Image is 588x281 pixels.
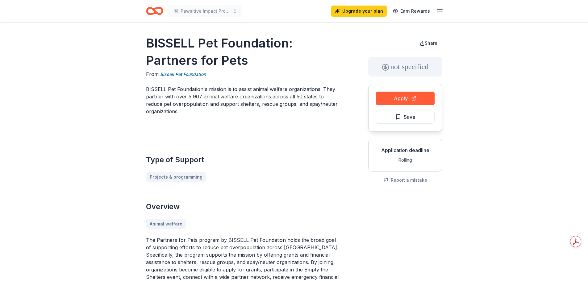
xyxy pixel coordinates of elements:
[146,172,206,182] a: Projects & programming
[389,6,434,17] a: Earn Rewards
[376,92,435,105] button: Apply
[146,70,339,78] div: From
[373,156,437,164] div: Rolling
[373,147,437,154] div: Application deadline
[425,40,437,46] span: Share
[383,176,427,184] button: Report a mistake
[160,71,206,78] a: Bissell Pet Foundation
[415,37,442,49] button: Share
[181,7,230,15] span: Pawsitive Impact Project (PIP)
[168,5,242,17] button: Pawsitive Impact Project (PIP)
[146,202,339,212] h2: Overview
[146,155,339,165] h2: Type of Support
[368,57,442,76] div: not specified
[404,113,415,121] span: Save
[146,4,163,18] a: Home
[146,35,339,69] h1: BISSELL Pet Foundation: Partners for Pets
[331,6,387,17] a: Upgrade your plan
[376,110,435,124] button: Save
[146,85,339,115] p: BISSELL Pet Foundation's mission is to assist animal welfare organizations. They partner with ove...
